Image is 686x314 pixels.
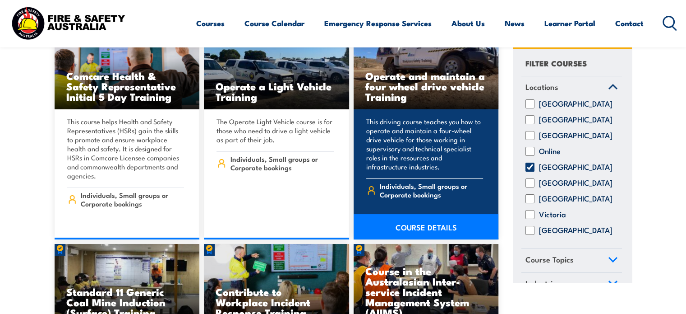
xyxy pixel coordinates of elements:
label: [GEOGRAPHIC_DATA] [539,179,612,188]
a: Emergency Response Services [324,11,432,35]
label: [GEOGRAPHIC_DATA] [539,163,612,172]
a: News [505,11,525,35]
span: Locations [525,81,558,93]
h4: FILTER COURSES [525,57,587,69]
label: [GEOGRAPHIC_DATA] [539,131,612,141]
p: The Operate Light Vehicle course is for those who need to drive a light vehicle as part of their ... [216,117,334,144]
span: Individuals, Small groups or Corporate bookings [380,182,483,199]
a: Operate and maintain a four wheel drive vehicle Training [354,28,499,109]
a: Contact [615,11,644,35]
label: Online [539,147,561,156]
img: Operate and Maintain a Four Wheel Drive Vehicle TRAINING (1) [354,28,499,109]
img: Comcare Health & Safety Representative Initial 5 Day TRAINING [55,28,200,109]
img: Operate a Light Vehicle TRAINING (1) [204,28,349,109]
a: Course Calendar [244,11,304,35]
p: This driving course teaches you how to operate and maintain a four-wheel drive vehicle for those ... [366,117,483,171]
h3: Operate a Light Vehicle Training [216,81,337,102]
span: Industries [525,277,560,290]
p: This course helps Health and Safety Representatives (HSRs) gain the skills to promote and ensure ... [67,117,184,180]
a: Operate a Light Vehicle Training [204,28,349,109]
span: Course Topics [525,254,574,266]
span: Individuals, Small groups or Corporate bookings [81,191,184,208]
h3: Comcare Health & Safety Representative Initial 5 Day Training [66,70,188,102]
a: Locations [521,76,622,100]
a: COURSE DETAILS [354,214,499,239]
label: [GEOGRAPHIC_DATA] [539,116,612,125]
span: Individuals, Small groups or Corporate bookings [230,155,334,172]
label: Victoria [539,211,566,220]
label: [GEOGRAPHIC_DATA] [539,195,612,204]
a: Learner Portal [544,11,595,35]
label: [GEOGRAPHIC_DATA] [539,100,612,109]
a: Industries [521,273,622,296]
a: Course Topics [521,249,622,273]
a: Comcare Health & Safety Representative Initial 5 Day Training [55,28,200,109]
a: About Us [451,11,485,35]
h3: Operate and maintain a four wheel drive vehicle Training [365,70,487,102]
label: [GEOGRAPHIC_DATA] [539,226,612,235]
a: Courses [196,11,225,35]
